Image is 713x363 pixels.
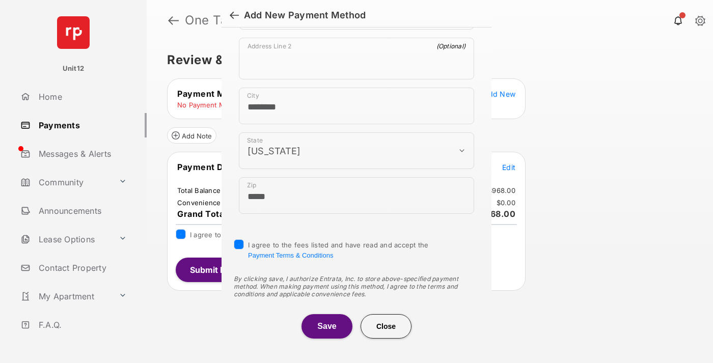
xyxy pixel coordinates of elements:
div: payment_method_screening[postal_addresses][postalCode] [239,177,474,214]
div: payment_method_screening[postal_addresses][administrativeArea] [239,132,474,169]
div: payment_method_screening[postal_addresses][locality] [239,88,474,124]
div: Add New Payment Method [244,10,366,21]
button: Close [361,314,412,339]
button: Save [301,314,352,339]
button: I agree to the fees listed and have read and accept the [248,252,333,259]
div: By clicking save, I authorize Entrata, Inc. to store above-specified payment method. When making ... [234,275,479,298]
div: payment_method_screening[postal_addresses][addressLine2] [239,38,474,79]
span: I agree to the fees listed and have read and accept the [248,241,429,259]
